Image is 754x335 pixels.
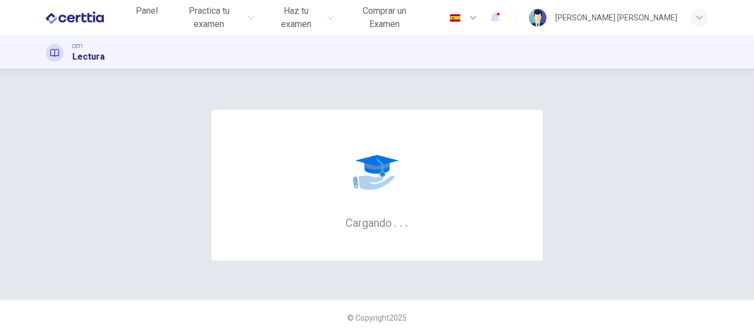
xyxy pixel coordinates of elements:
img: CERTTIA logo [46,7,104,29]
button: Practica tu examen [169,1,259,34]
h6: Cargando [346,215,408,230]
a: CERTTIA logo [46,7,129,29]
img: Profile picture [529,9,546,26]
img: es [448,14,462,22]
h1: Lectura [72,50,105,63]
button: Haz tu examen [263,1,338,34]
span: CET1 [72,42,83,50]
button: Comprar un Examen [343,1,426,34]
h6: . [405,212,408,231]
div: [PERSON_NAME] [PERSON_NAME] [555,11,677,24]
button: Panel [129,1,164,21]
span: Comprar un Examen [347,4,422,31]
a: Panel [129,1,164,34]
h6: . [399,212,403,231]
span: © Copyright 2025 [347,313,407,322]
span: Haz tu examen [268,4,323,31]
span: Panel [136,4,158,18]
h6: . [394,212,397,231]
span: Practica tu examen [173,4,245,31]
